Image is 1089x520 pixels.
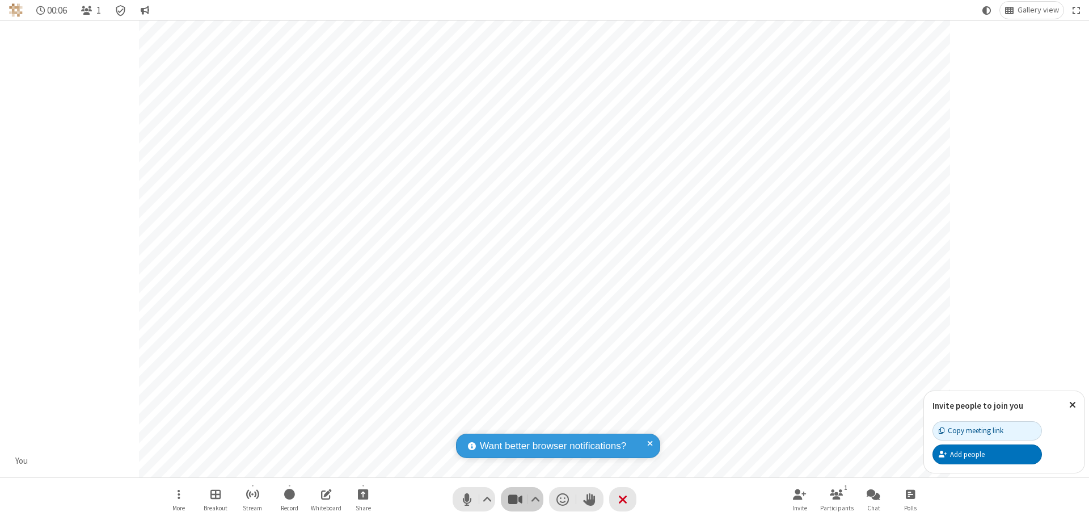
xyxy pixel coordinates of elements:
[32,2,72,19] div: Timer
[1000,2,1063,19] button: Change layout
[1018,6,1059,15] span: Gallery view
[480,487,495,511] button: Audio settings
[867,505,880,511] span: Chat
[932,421,1042,441] button: Copy meeting link
[172,505,185,511] span: More
[501,487,543,511] button: Stop video (⌘+Shift+V)
[110,2,132,19] div: Meeting details Encryption enabled
[346,483,380,515] button: Start sharing
[162,483,196,515] button: Open menu
[576,487,603,511] button: Raise hand
[311,505,341,511] span: Whiteboard
[76,2,105,19] button: Open participant list
[136,2,154,19] button: Conversation
[978,2,996,19] button: Using system theme
[792,505,807,511] span: Invite
[820,483,854,515] button: Open participant list
[235,483,269,515] button: Start streaming
[9,3,23,17] img: QA Selenium DO NOT DELETE OR CHANGE
[243,505,262,511] span: Stream
[356,505,371,511] span: Share
[932,400,1023,411] label: Invite people to join you
[272,483,306,515] button: Start recording
[893,483,927,515] button: Open poll
[199,483,233,515] button: Manage Breakout Rooms
[204,505,227,511] span: Breakout
[453,487,495,511] button: Mute (⌘+Shift+A)
[480,439,626,454] span: Want better browser notifications?
[281,505,298,511] span: Record
[932,444,1042,464] button: Add people
[11,455,32,468] div: You
[1061,391,1084,419] button: Close popover
[841,483,851,493] div: 1
[309,483,343,515] button: Open shared whiteboard
[904,505,917,511] span: Polls
[820,505,854,511] span: Participants
[783,483,817,515] button: Invite participants (⌘+Shift+I)
[549,487,576,511] button: Send a reaction
[1068,2,1085,19] button: Fullscreen
[47,5,67,16] span: 00:06
[939,425,1003,436] div: Copy meeting link
[609,487,636,511] button: End or leave meeting
[96,5,101,16] span: 1
[856,483,890,515] button: Open chat
[528,487,543,511] button: Video setting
